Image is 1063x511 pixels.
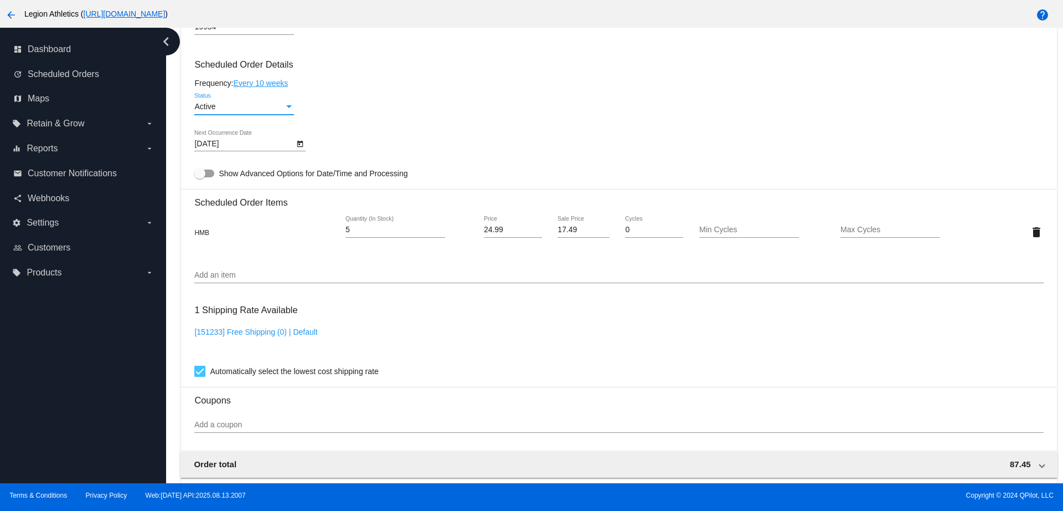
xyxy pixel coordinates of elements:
[194,103,294,111] mat-select: Status
[194,189,1043,208] h3: Scheduled Order Items
[1036,8,1049,22] mat-icon: help
[13,40,154,58] a: dashboard Dashboard
[13,165,154,182] a: email Customer Notifications
[86,492,127,499] a: Privacy Policy
[12,144,21,153] i: equalizer
[9,492,67,499] a: Terms & Conditions
[28,69,99,79] span: Scheduled Orders
[484,226,542,234] input: Price
[294,137,306,149] button: Open calendar
[194,79,1043,88] div: Frequency:
[194,102,215,111] span: Active
[1010,459,1031,469] span: 87.45
[13,65,154,83] a: update Scheduled Orders
[24,9,168,18] span: Legion Athletics ( )
[12,119,21,128] i: local_offer
[1030,226,1043,239] mat-icon: delete
[157,33,175,50] i: chevron_left
[28,94,49,104] span: Maps
[541,492,1054,499] span: Copyright © 2024 QPilot, LLC
[28,243,70,253] span: Customers
[27,268,61,278] span: Products
[146,492,246,499] a: Web:[DATE] API:2025.08.13.2007
[145,218,154,227] i: arrow_drop_down
[145,268,154,277] i: arrow_drop_down
[194,387,1043,406] h3: Coupons
[194,140,294,149] input: Next Occurrence Date
[4,8,18,22] mat-icon: arrow_back
[27,218,59,228] span: Settings
[27,119,84,129] span: Retain & Grow
[28,44,71,54] span: Dashboard
[625,226,683,234] input: Cycles
[13,243,22,252] i: people_outline
[13,194,22,203] i: share
[13,190,154,207] a: share Webhooks
[194,59,1043,70] h3: Scheduled Order Details
[558,226,609,234] input: Sale Price
[28,193,69,203] span: Webhooks
[12,268,21,277] i: local_offer
[27,144,58,154] span: Reports
[233,79,288,88] a: Every 10 weeks
[194,229,209,237] span: HMB
[13,239,154,257] a: people_outline Customers
[180,451,1057,478] mat-expansion-panel-header: Order total 87.45
[219,168,407,179] span: Show Advanced Options for Date/Time and Processing
[13,94,22,103] i: map
[12,218,21,227] i: settings
[145,144,154,153] i: arrow_drop_down
[699,226,799,234] input: Min Cycles
[194,459,236,469] span: Order total
[13,45,22,54] i: dashboard
[210,365,378,378] span: Automatically select the lowest cost shipping rate
[194,328,317,336] a: [151233] Free Shipping (0) | Default
[145,119,154,128] i: arrow_drop_down
[194,298,297,322] h3: 1 Shipping Rate Available
[840,226,940,234] input: Max Cycles
[13,70,22,79] i: update
[194,421,1043,430] input: Add a coupon
[345,226,445,234] input: Quantity (In Stock)
[13,90,154,108] a: map Maps
[13,169,22,178] i: email
[84,9,166,18] a: [URL][DOMAIN_NAME]
[194,271,1043,280] input: Add an item
[28,168,117,178] span: Customer Notifications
